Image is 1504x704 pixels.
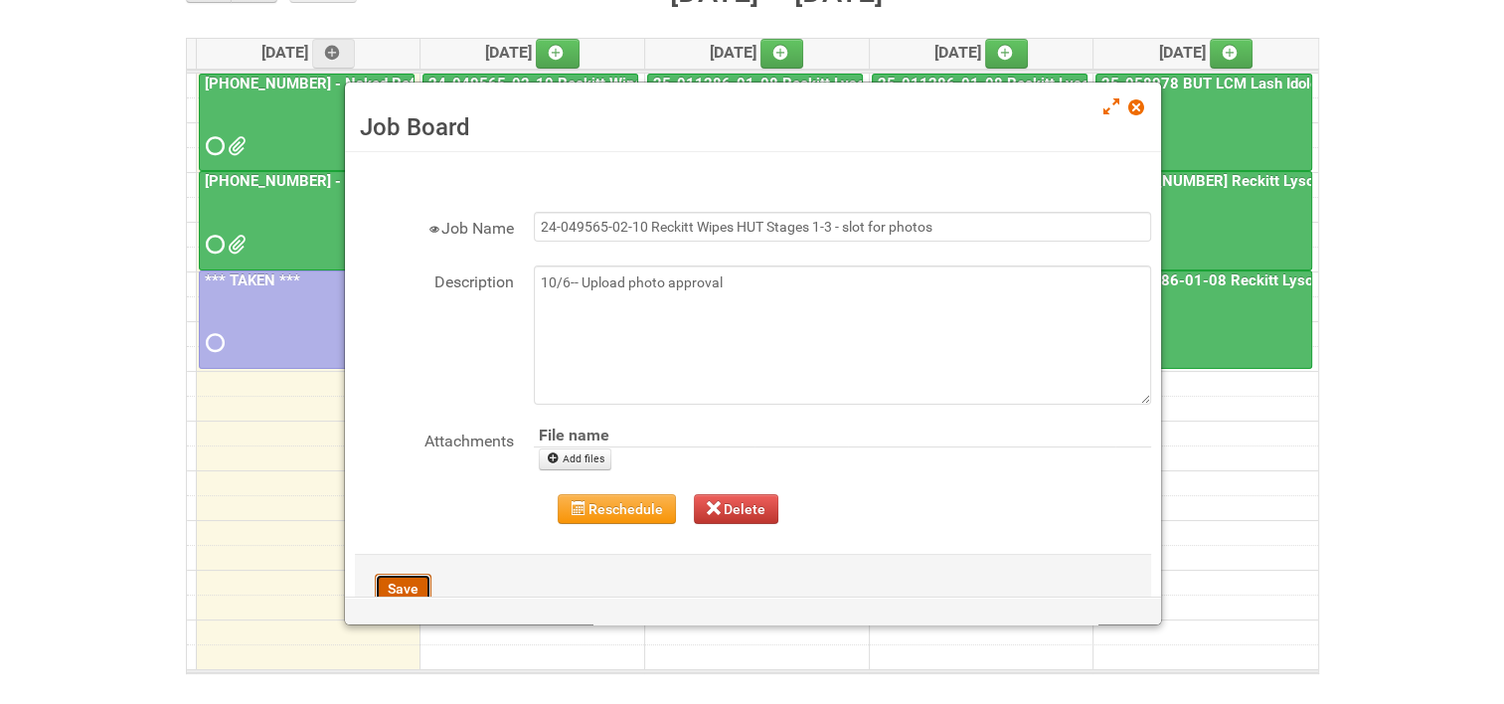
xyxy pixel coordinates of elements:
textarea: 10/6-- Upload photo approval [534,265,1151,405]
a: 24-049565-02-10 Reckitt Wipes HUT Stages 1-3 [422,74,638,172]
span: Lion25-055556-01_LABELS_03Oct25.xlsx MOR - 25-055556-01.xlsm G147.png G258.png G369.png M147.png ... [228,139,242,153]
a: 25-011286-01-08 Reckitt Lysol Laundry Scented - BLINDING (hold slot) [647,74,863,172]
label: Job Name [355,212,514,241]
button: Delete [694,494,779,524]
a: 25-058978 BUT LCM Lash Idole US / Retest [1095,74,1312,172]
label: Attachments [355,425,514,453]
a: Add an event [985,39,1029,69]
button: Save [375,574,431,604]
a: [PHONE_NUMBER] - Naked Reformulation Mailing 1 [199,74,415,172]
span: [DATE] [485,43,580,62]
th: File name [534,425,754,447]
a: [PHONE_NUMBER] Reckitt Lysol Wipes Stage 4 - labeling day [1095,171,1312,269]
a: [PHONE_NUMBER] - Naked Reformulation Mailing 1 PHOTOS [201,172,617,190]
span: [DATE] [1159,43,1253,62]
a: 24-049565-02-10 Reckitt Wipes HUT Stages 1-3 [424,75,766,92]
span: Requested [206,336,220,350]
a: [PHONE_NUMBER] - Naked Reformulation Mailing 1 [201,75,556,92]
a: Add an event [1210,39,1253,69]
label: Description [355,265,514,294]
span: Requested [206,139,220,153]
a: Add an event [536,39,580,69]
a: 25-058978 BUT LCM Lash Idole US / Retest [1097,75,1403,92]
a: Add an event [760,39,804,69]
span: [DATE] [710,43,804,62]
span: Requested [206,238,220,252]
h3: Job Board [360,112,1146,142]
a: 25-011286-01-08 Reckitt Lysol Laundry Scented [1097,271,1435,289]
a: Add files [539,448,611,470]
a: Add an event [312,39,356,69]
button: Reschedule [558,494,676,524]
a: [PHONE_NUMBER] - Naked Reformulation Mailing 1 PHOTOS [199,171,415,269]
a: 25-011286-01-08 Reckitt Lysol Laundry Scented - BLINDING (hold slot) [872,74,1087,172]
span: [DATE] [261,43,356,62]
span: GROUP 1003.jpg GROUP 1003 (2).jpg GROUP 1003 (3).jpg GROUP 1003 (4).jpg GROUP 1003 (5).jpg GROUP ... [228,238,242,252]
span: [DATE] [934,43,1029,62]
a: 25-011286-01-08 Reckitt Lysol Laundry Scented [1095,270,1312,369]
